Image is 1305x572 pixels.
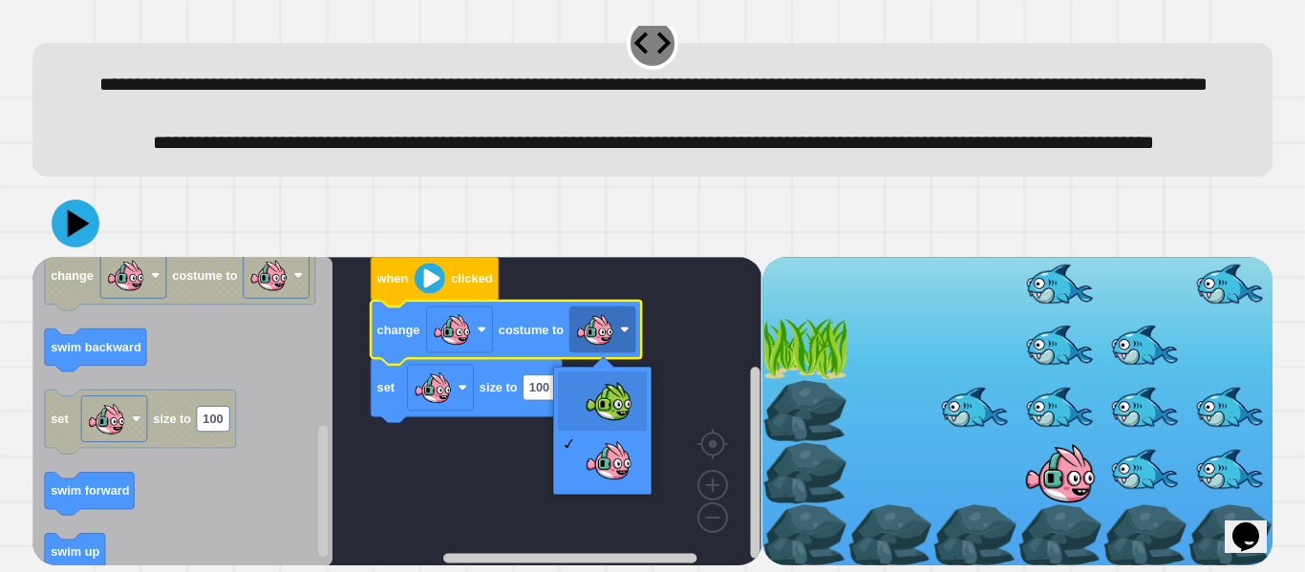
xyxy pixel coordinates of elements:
text: set [51,412,69,426]
text: swim up [51,544,99,559]
text: change [51,267,94,282]
img: PinkFish [585,436,632,484]
text: swim forward [51,483,130,498]
text: change [377,322,420,336]
text: costume to [499,322,564,336]
text: clicked [451,271,492,286]
text: set [377,380,396,394]
img: GreenFish [585,377,632,425]
text: size to [480,380,518,394]
text: costume to [173,267,238,282]
text: size to [154,412,192,426]
text: swim backward [51,340,141,354]
text: when [376,271,409,286]
div: Blockly Workspace [32,257,761,566]
text: 100 [529,380,549,394]
iframe: chat widget [1225,496,1286,553]
text: 100 [203,412,224,426]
